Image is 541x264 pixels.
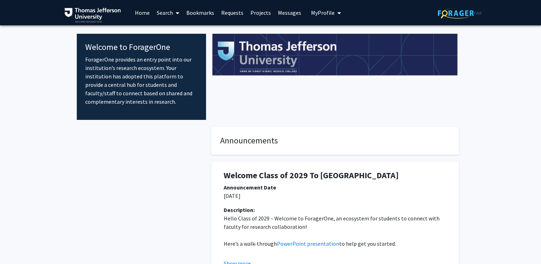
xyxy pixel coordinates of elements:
img: Cover Image [212,34,458,76]
img: Thomas Jefferson University Logo [64,8,121,22]
h1: Welcome Class of 2029 To [GEOGRAPHIC_DATA] [224,170,447,181]
span: My Profile [311,9,335,16]
p: ForagerOne provides an entry point into our institution’s research ecosystem. Your institution ha... [85,55,198,106]
p: [DATE] [224,192,447,200]
a: Requests [218,0,247,25]
a: Projects [247,0,274,25]
p: Here’s a walk-through to help get you started. [224,239,447,248]
a: Home [131,0,153,25]
a: PowerPoint presentation [277,240,339,247]
h4: Announcements [220,136,450,146]
a: Search [153,0,183,25]
div: Announcement Date [224,183,447,192]
a: Bookmarks [183,0,218,25]
h4: Welcome to ForagerOne [85,42,198,52]
a: Messages [274,0,305,25]
img: ForagerOne Logo [438,8,482,19]
div: Description: [224,206,447,214]
p: Hello Class of 2029 – Welcome to ForagerOne, an ecosystem for students to connect with faculty fo... [224,214,447,231]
